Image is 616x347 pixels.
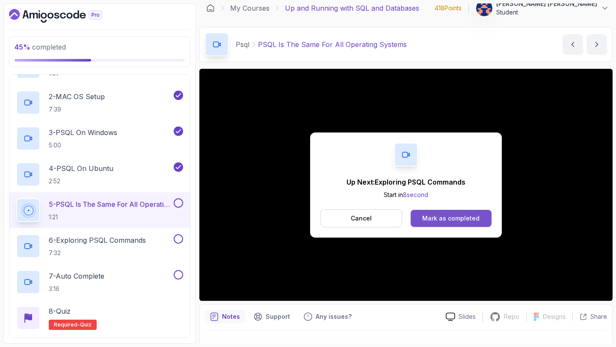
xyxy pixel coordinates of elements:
a: Slides [439,312,483,321]
p: Slides [459,312,476,321]
p: Repo [504,312,519,321]
div: Mark as completed [422,214,480,223]
p: PSQL Is The Same For All Operating Systems [258,39,407,50]
p: 2:52 [49,177,113,185]
a: My Courses [230,3,269,13]
a: Dashboard [9,9,122,23]
p: 7 - Auto Complete [49,271,104,281]
p: Designs [543,312,566,321]
button: 2-MAC OS Setup7:39 [16,91,183,115]
p: 418 Points [435,4,462,12]
p: 7:32 [49,249,146,257]
button: next content [586,34,607,55]
button: Cancel [320,209,402,227]
span: quiz [80,321,92,328]
button: Support button [249,310,295,323]
button: 6-Exploring PSQL Commands7:32 [16,234,183,258]
p: Student [496,8,597,17]
span: 45 % [15,43,30,51]
p: Notes [222,312,240,321]
p: 5:00 [49,141,117,150]
p: 8 - Quiz [49,306,71,316]
p: 3:16 [49,285,104,293]
p: 7:39 [49,105,105,114]
p: 2 - MAC OS Setup [49,91,105,102]
button: 8-QuizRequired-quiz [16,306,183,330]
p: 1:21 [49,213,172,221]
p: Up Next: Exploring PSQL Commands [346,177,465,187]
span: Required- [54,321,80,328]
p: Start in [346,191,465,199]
button: previous content [563,34,583,55]
p: Psql [236,39,249,50]
p: 3 - PSQL On Windows [49,127,117,138]
span: 8 second [403,191,428,198]
p: Any issues? [316,312,352,321]
button: 3-PSQL On Windows5:00 [16,126,183,150]
button: 5-PSQL Is The Same For All Operating Systems1:21 [16,198,183,222]
button: notes button [205,310,245,323]
p: 5 - PSQL Is The Same For All Operating Systems [49,199,172,209]
span: completed [15,43,66,51]
p: 4 - PSQL On Ubuntu [49,163,113,173]
a: Dashboard [206,4,215,12]
p: Share [590,312,607,321]
button: 4-PSQL On Ubuntu2:52 [16,162,183,186]
iframe: 5 - PSQL Is The Same For All Operating Systems [199,69,613,301]
p: Cancel [351,214,372,223]
p: 6 - Exploring PSQL Commands [49,235,146,245]
button: Mark as completed [411,210,492,227]
p: Up and Running with SQL and Databases [285,3,419,13]
button: 7-Auto Complete3:16 [16,270,183,294]
p: Support [266,312,290,321]
button: Share [572,312,607,321]
button: Feedback button [299,310,357,323]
